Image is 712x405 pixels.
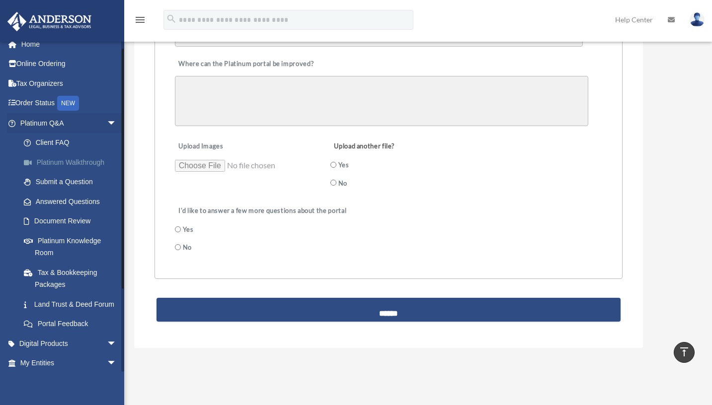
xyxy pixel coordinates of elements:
a: Platinum Q&Aarrow_drop_down [7,113,132,133]
label: Yes [338,161,353,175]
a: Answered Questions [14,192,132,211]
a: Tax Organizers [7,73,132,93]
img: User Pic [690,12,705,27]
label: Upload another file? [330,140,397,154]
a: Document Review [14,211,132,231]
i: vertical_align_top [678,346,690,358]
a: Order StatusNEW [7,93,132,114]
a: menu [134,17,146,26]
span: arrow_drop_down [107,334,127,354]
a: My Entitiesarrow_drop_down [7,353,132,373]
a: vertical_align_top [674,342,695,363]
a: Submit a Question [14,172,132,192]
label: Where can the Platinum portal be improved? [175,58,316,71]
label: I'd like to answer a few more questions about the portal [175,204,349,218]
a: Tax & Bookkeeping Packages [14,263,132,294]
a: Home [7,34,132,54]
span: arrow_drop_down [107,353,127,374]
i: menu [134,14,146,26]
a: Online Ordering [7,54,132,74]
a: Digital Productsarrow_drop_down [7,334,132,353]
label: Yes [183,225,198,239]
label: No [338,179,351,193]
span: arrow_drop_down [107,113,127,134]
label: Upload Images [175,140,226,154]
a: Portal Feedback [14,314,127,334]
i: search [166,13,177,24]
a: Land Trust & Deed Forum [14,294,132,314]
label: No [183,243,196,257]
div: NEW [57,96,79,111]
a: Client FAQ [14,133,132,153]
a: Platinum Walkthrough [14,152,132,172]
img: Anderson Advisors Platinum Portal [4,12,94,31]
a: Platinum Knowledge Room [14,231,132,263]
